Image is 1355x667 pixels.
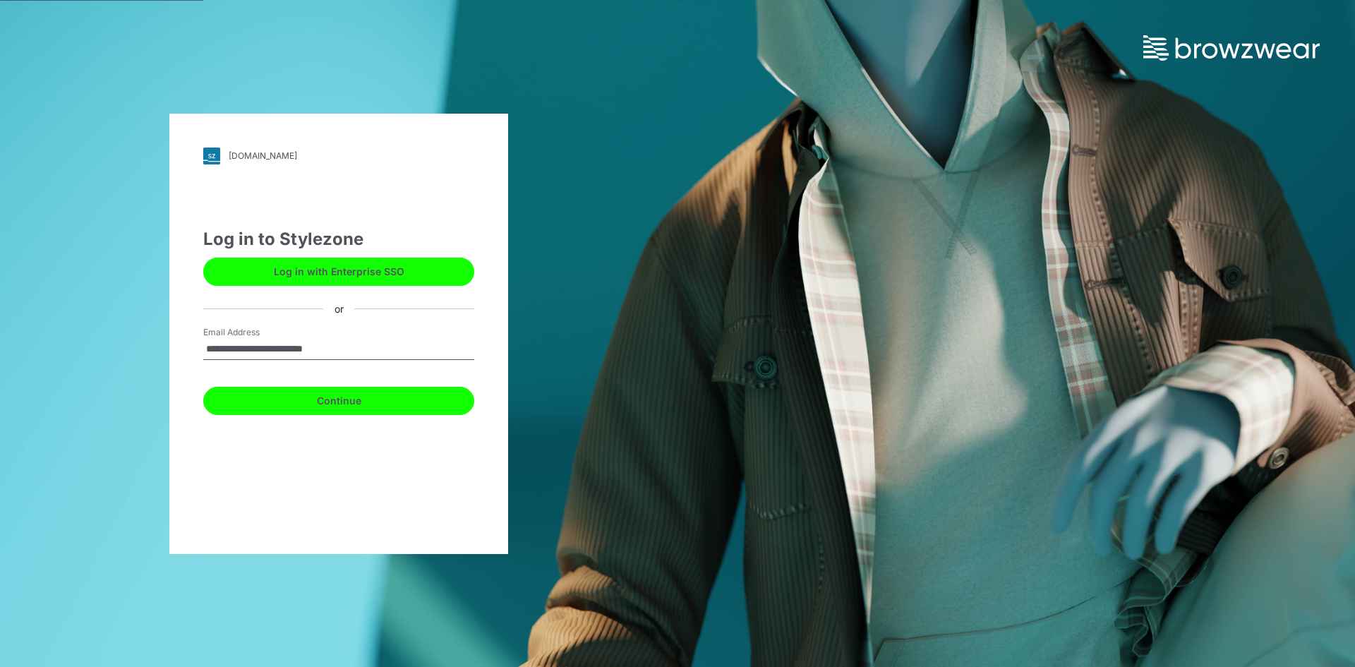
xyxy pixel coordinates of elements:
label: Email Address [203,326,302,339]
button: Continue [203,387,474,415]
button: Log in with Enterprise SSO [203,258,474,286]
img: browzwear-logo.73288ffb.svg [1143,35,1320,61]
img: svg+xml;base64,PHN2ZyB3aWR0aD0iMjgiIGhlaWdodD0iMjgiIHZpZXdCb3g9IjAgMCAyOCAyOCIgZmlsbD0ibm9uZSIgeG... [203,148,220,164]
div: or [323,301,355,316]
div: Log in to Stylezone [203,227,474,252]
a: [DOMAIN_NAME] [203,148,474,164]
div: [DOMAIN_NAME] [229,150,297,161]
